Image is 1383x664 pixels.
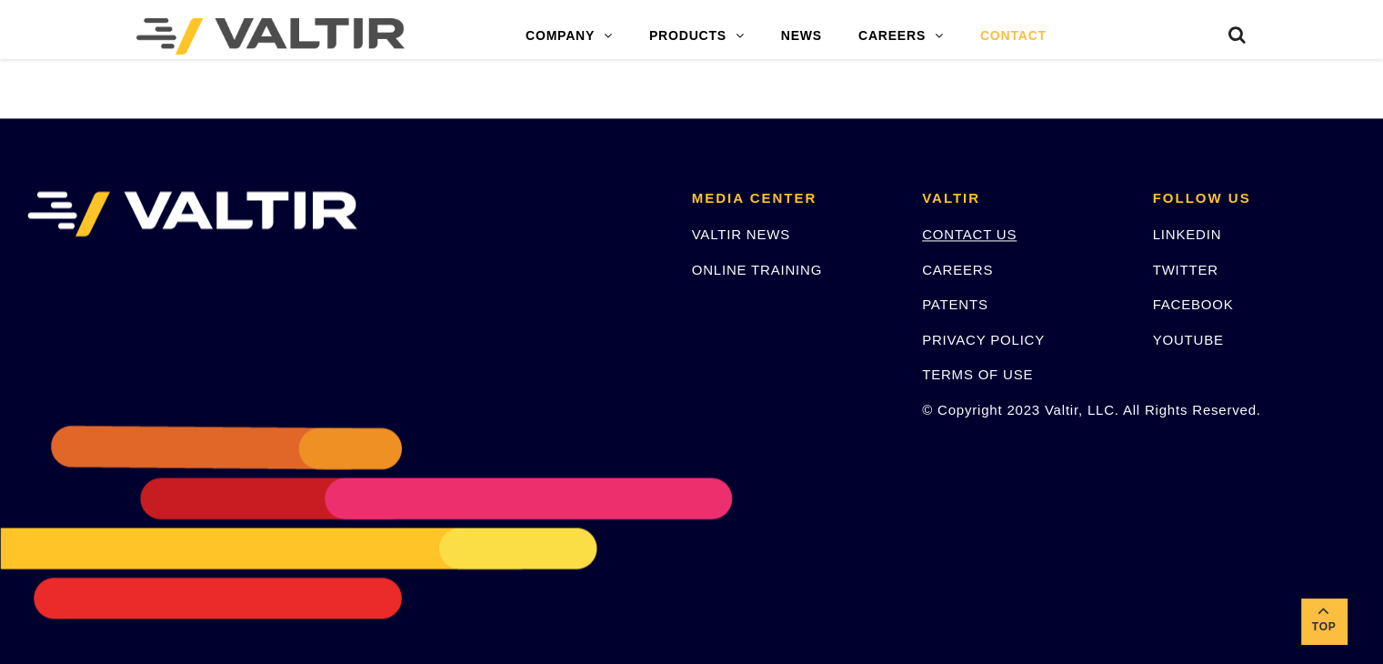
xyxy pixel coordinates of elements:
[507,18,631,55] a: COMPANY
[692,226,790,242] a: VALTIR NEWS
[763,18,840,55] a: NEWS
[922,399,1125,420] p: © Copyright 2023 Valtir, LLC. All Rights Reserved.
[922,367,1033,382] a: TERMS OF USE
[136,18,405,55] img: Valtir
[962,18,1065,55] a: CONTACT
[1153,332,1224,347] a: YOUTUBE
[1301,617,1347,638] span: Top
[1153,191,1356,206] h2: FOLLOW US
[1301,599,1347,644] a: Top
[1153,226,1222,242] a: LINKEDIN
[840,18,962,55] a: CAREERS
[631,18,763,55] a: PRODUCTS
[922,297,988,312] a: PATENTS
[27,191,357,236] img: VALTIR
[922,332,1045,347] a: PRIVACY POLICY
[692,191,895,206] h2: MEDIA CENTER
[922,191,1125,206] h2: VALTIR
[922,226,1017,242] a: CONTACT US
[692,262,822,277] a: ONLINE TRAINING
[1153,297,1234,312] a: FACEBOOK
[922,262,993,277] a: CAREERS
[1153,262,1218,277] a: TWITTER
